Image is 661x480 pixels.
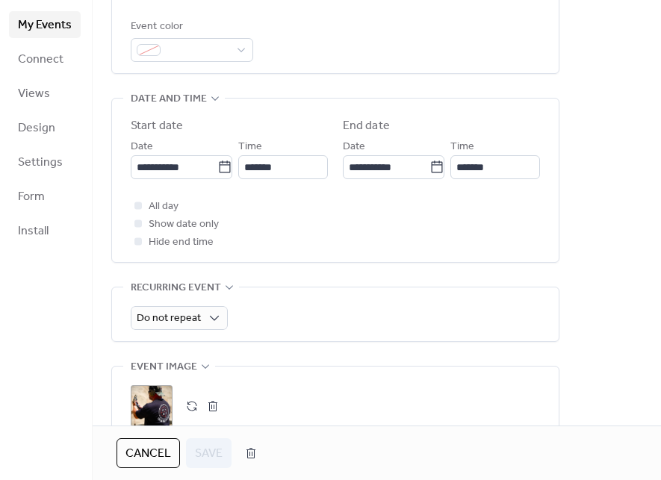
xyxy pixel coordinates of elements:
button: Cancel [117,438,180,468]
a: Design [9,114,81,141]
div: Event color [131,18,250,36]
span: Time [450,138,474,156]
span: Do not repeat [137,308,201,328]
span: My Events [18,16,72,34]
span: Connect [18,51,63,69]
span: Hide end time [149,234,214,252]
span: Date [343,138,365,156]
span: All day [149,198,179,216]
span: Date [131,138,153,156]
a: Settings [9,149,81,175]
div: ; [131,385,173,427]
a: Install [9,217,81,244]
span: Cancel [125,445,171,463]
a: Form [9,183,81,210]
span: Time [238,138,262,156]
span: Views [18,85,50,103]
a: My Events [9,11,81,38]
span: Recurring event [131,279,221,297]
div: End date [343,117,390,135]
span: Design [18,119,55,137]
a: Views [9,80,81,107]
span: Settings [18,154,63,172]
span: Install [18,222,49,240]
span: Show date only [149,216,219,234]
span: Event image [131,358,197,376]
a: Connect [9,46,81,72]
span: Date and time [131,90,207,108]
span: Form [18,188,45,206]
div: Start date [131,117,183,135]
